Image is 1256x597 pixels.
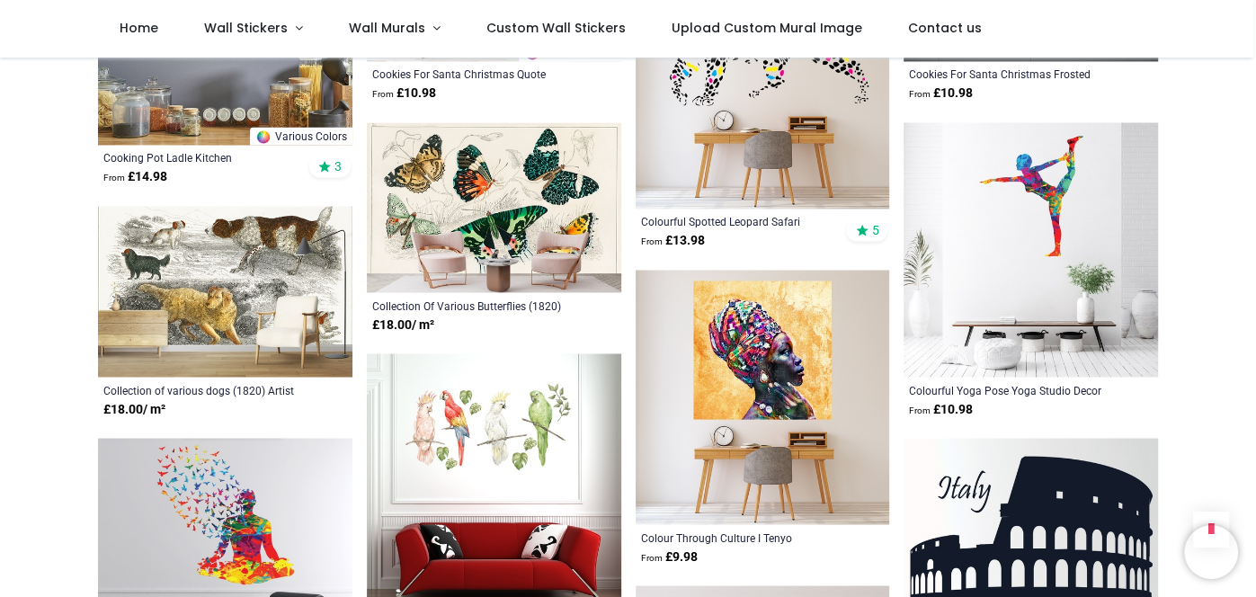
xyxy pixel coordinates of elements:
strong: £ 10.98 [909,400,973,418]
img: Collection Of Various Butterflies (1820) Wall Mural Artist Oliver Goldsmith [367,122,621,292]
img: Colour Through Culture I Wall Sticker Tenyo Marchev [636,270,890,524]
a: Cookies For Santa Christmas Quote [372,67,567,81]
strong: £ 18.00 / m² [103,400,165,418]
img: Color Wheel [255,129,272,145]
a: Cookies For Santa Christmas Frosted Window Sticker [909,67,1104,81]
span: From [909,89,931,99]
span: Contact us [908,19,982,37]
a: Colourful Spotted Leopard Safari Animals [641,214,836,228]
a: Collection of various dogs (1820) Artist [PERSON_NAME] [103,382,298,397]
span: 5 [872,222,879,238]
span: From [103,173,125,183]
strong: £ 14.98 [103,168,167,186]
a: Collection Of Various Butterflies (1820) Artist [PERSON_NAME] [372,298,567,312]
span: From [641,236,663,246]
img: Colourful Yoga Pose Yoga Studio Decor Wall Sticker [904,122,1158,377]
a: Colour Through Culture I Tenyo Marchev [641,530,836,544]
a: Colourful Yoga Pose Yoga Studio Decor [909,382,1104,397]
strong: £ 13.98 [641,232,705,250]
strong: £ 10.98 [372,85,436,102]
strong: £ 9.98 [641,548,698,566]
strong: £ 10.98 [909,85,973,102]
iframe: Brevo live chat [1184,525,1238,579]
span: Custom Wall Stickers [486,19,626,37]
span: Wall Stickers [204,19,288,37]
span: Wall Murals [349,19,425,37]
span: From [641,552,663,562]
strong: £ 18.00 / m² [372,316,434,334]
span: Home [120,19,158,37]
a: Various Colors [250,127,352,145]
span: Upload Custom Mural Image [672,19,862,37]
a: Cooking Pot Ladle Kitchen [103,150,298,165]
span: From [909,405,931,414]
img: Collection of various dogs (1820) Wall Mural Artist Oliver Goldsmith [98,206,352,376]
span: 3 [334,158,342,174]
span: From [372,89,394,99]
